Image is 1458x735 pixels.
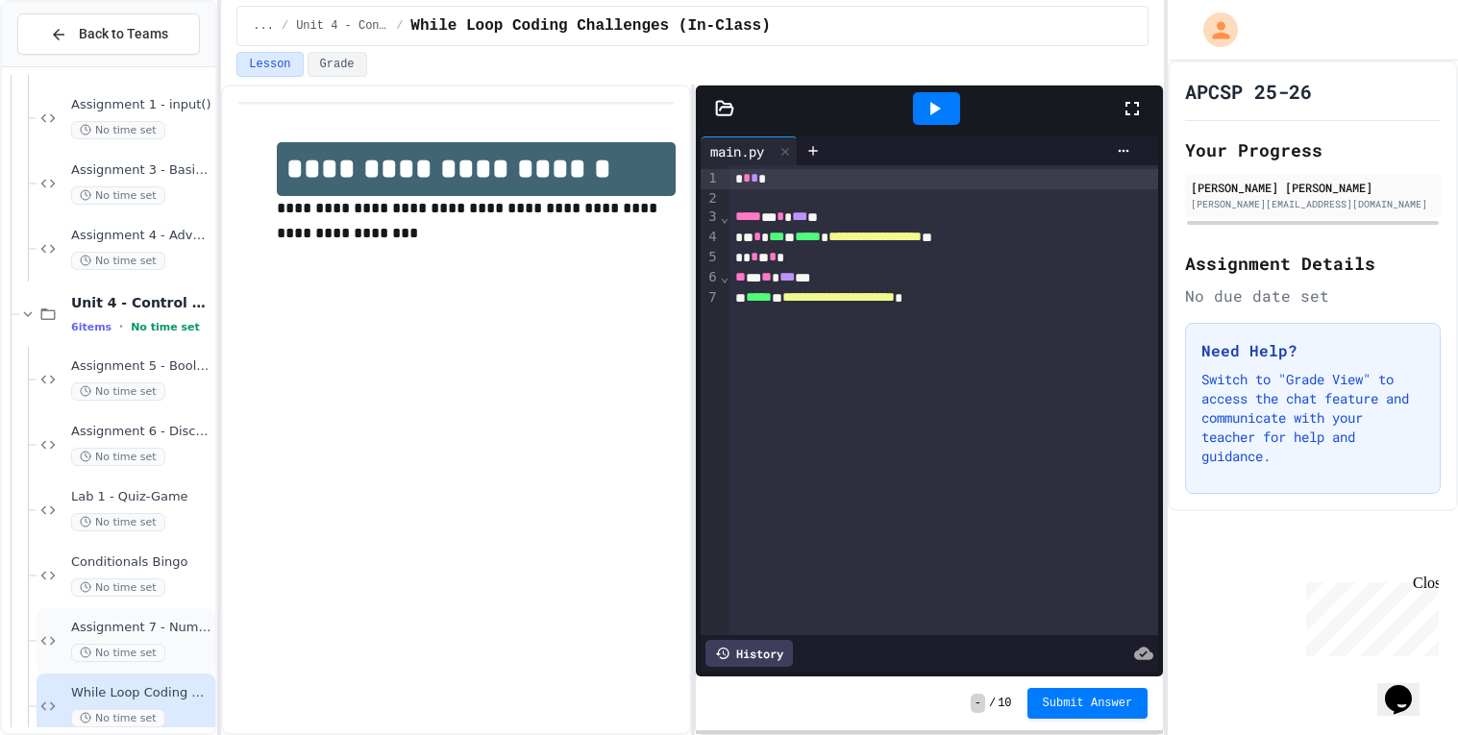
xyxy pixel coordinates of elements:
span: While Loop Coding Challenges (In-Class) [71,685,211,701]
button: Grade [308,52,367,77]
span: Unit 4 - Control Structures [296,18,388,34]
div: 5 [701,248,720,268]
p: Switch to "Grade View" to access the chat feature and communicate with your teacher for help and ... [1201,370,1424,466]
span: Assignment 5 - Booleans [71,358,211,375]
button: Submit Answer [1027,688,1149,719]
span: ... [253,18,274,34]
span: No time set [71,448,165,466]
span: No time set [71,709,165,727]
h1: APCSP 25-26 [1185,78,1312,105]
span: Assignment 1 - input() [71,97,211,113]
div: No due date set [1185,284,1441,307]
span: No time set [71,382,165,401]
span: 10 [998,696,1011,711]
span: / [396,18,403,34]
span: Assignment 4 - Advanced Calc [71,228,211,244]
span: Fold line [720,269,729,284]
button: Lesson [236,52,303,77]
span: Assignment 3 - Basic Calc [71,162,211,179]
div: [PERSON_NAME] [PERSON_NAME] [1191,179,1435,196]
iframe: chat widget [1298,575,1439,656]
span: No time set [71,186,165,205]
h2: Assignment Details [1185,250,1441,277]
span: Assignment 7 - Number Guesser [71,620,211,636]
div: History [705,640,793,667]
span: Submit Answer [1043,696,1133,711]
span: Unit 4 - Control Structures [71,294,211,311]
div: [PERSON_NAME][EMAIL_ADDRESS][DOMAIN_NAME] [1191,197,1435,211]
h2: Your Progress [1185,136,1441,163]
span: • [119,319,123,334]
span: Conditionals Bingo [71,554,211,571]
span: 6 items [71,321,111,333]
span: No time set [71,578,165,597]
span: While Loop Coding Challenges (In-Class) [410,14,770,37]
div: My Account [1183,8,1243,52]
div: 2 [701,189,720,208]
span: Assignment 6 - Discount Calculator [71,424,211,440]
div: 3 [701,208,720,228]
span: No time set [71,513,165,531]
span: No time set [71,644,165,662]
div: 6 [701,268,720,288]
div: main.py [701,136,798,165]
div: 1 [701,169,720,189]
span: Lab 1 - Quiz-Game [71,489,211,505]
span: No time set [71,121,165,139]
span: No time set [131,321,200,333]
button: Back to Teams [17,13,200,55]
iframe: chat widget [1377,658,1439,716]
div: 4 [701,228,720,248]
span: / [282,18,288,34]
span: Fold line [720,209,729,225]
div: 7 [701,288,720,308]
span: Back to Teams [79,24,168,44]
div: main.py [701,141,774,161]
div: Chat with us now!Close [8,8,133,122]
span: - [971,694,985,713]
span: No time set [71,252,165,270]
span: / [989,696,996,711]
h3: Need Help? [1201,339,1424,362]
